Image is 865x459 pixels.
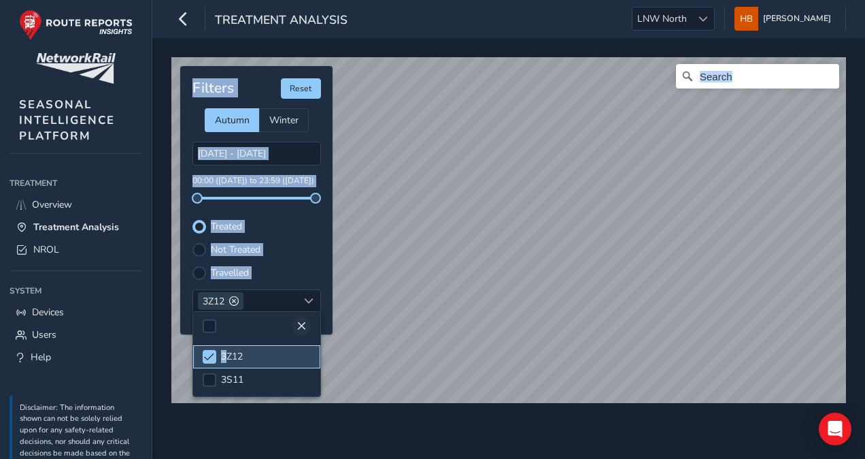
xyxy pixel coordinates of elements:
span: Help [31,351,51,364]
span: Overview [32,198,72,211]
input: Search [676,64,839,89]
label: Travelled [211,268,249,278]
span: Winter [269,114,299,127]
div: Open Intercom Messenger [819,413,851,445]
img: customer logo [36,53,116,84]
h4: Filters [192,80,234,97]
span: NROL [33,243,59,256]
label: Not Treated [211,245,260,255]
a: Users [10,323,142,346]
span: Treatment Analysis [33,221,119,234]
span: Autumn [215,114,250,127]
button: Reset [281,78,321,99]
a: Devices [10,301,142,323]
span: [PERSON_NAME] [763,7,831,31]
div: System [10,281,142,301]
p: 00:00 ([DATE]) to 23:59 ([DATE]) [192,175,321,187]
button: Close [292,317,311,336]
span: 3S11 [221,373,243,386]
span: SEASONAL INTELLIGENCE PLATFORM [19,97,115,144]
span: 3Z12 [221,350,243,363]
img: diamond-layout [734,7,758,31]
a: Overview [10,193,142,216]
span: LNW North [632,7,692,30]
div: Winter [259,108,309,132]
img: rr logo [19,10,133,40]
span: 3Z12 [203,295,224,308]
span: Treatment Analysis [215,12,347,31]
button: [PERSON_NAME] [734,7,836,31]
a: NROL [10,238,142,261]
a: Treatment Analysis [10,216,142,238]
canvas: Map [171,57,846,403]
span: Devices [32,306,64,319]
span: Users [32,328,56,341]
label: Treated [211,222,242,232]
a: Help [10,346,142,368]
div: Autumn [205,108,259,132]
div: Treatment [10,173,142,193]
